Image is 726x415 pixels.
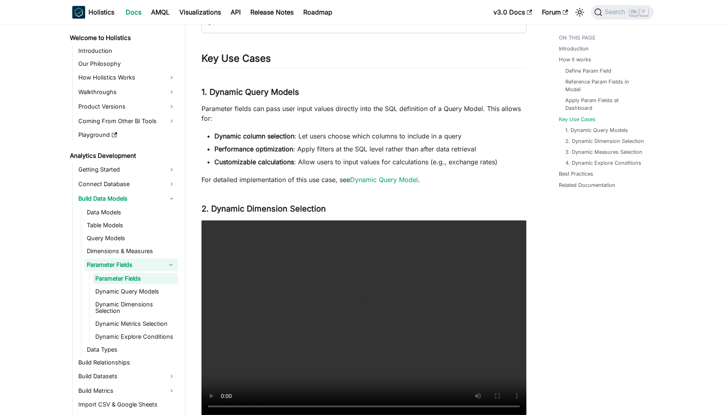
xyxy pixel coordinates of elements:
[489,6,537,19] a: v3.0 Docs
[76,129,178,140] a: Playground
[559,181,615,189] a: Related Documentation
[93,273,178,284] a: Parameter Fields
[93,331,178,342] a: Dynamic Explore Conditions
[214,131,527,141] li: : Let users choose which columns to include in a query
[537,6,573,19] a: Forum
[201,175,527,184] p: For detailed implementation of this use case, see .
[76,370,178,383] a: Build Datasets
[174,6,226,19] a: Visualizations
[146,6,174,19] a: AMQL
[76,58,178,69] a: Our Philosophy
[76,192,178,205] a: Build Data Models
[640,8,648,15] kbd: K
[72,6,85,19] img: Holistics
[214,132,294,140] strong: Dynamic column selection
[76,384,178,397] a: Build Metrics
[565,78,646,93] a: Reference Param Fields in Model
[84,220,178,231] a: Table Models
[76,115,178,128] a: Coming From Other BI Tools
[72,6,114,19] a: HolisticsHolistics
[208,19,212,25] span: }
[573,6,586,19] button: Switch between dark and light mode (currently light mode)
[76,86,178,99] a: Walkthroughs
[559,45,589,52] a: Introduction
[201,52,527,68] h2: Key Use Cases
[76,163,178,176] a: Getting Started
[201,87,527,97] h3: 1. Dynamic Query Models
[559,170,593,178] a: Best Practices
[226,6,245,19] a: API
[214,144,527,154] li: : Apply filters at the SQL level rather than after data retrieval
[67,32,178,44] a: Welcome to Holistics
[84,344,178,355] a: Data Types
[76,71,178,84] a: How Holistics Works
[298,6,337,19] a: Roadmap
[88,7,114,17] b: Holistics
[93,299,178,316] a: Dynamic Dimensions Selection
[76,178,178,191] a: Connect Database
[565,126,628,134] a: 1. Dynamic Query Models
[602,8,630,16] span: Search
[64,24,185,415] nav: Docs sidebar
[565,67,611,75] a: Define Param Field
[84,207,178,218] a: Data Models
[76,45,178,57] a: Introduction
[93,318,178,329] a: Dynamic Metrics Selection
[121,6,146,19] a: Docs
[76,357,178,368] a: Build Relationships
[245,6,298,19] a: Release Notes
[559,115,596,123] a: Key Use Cases
[67,150,178,161] a: Analytics Development
[76,399,178,410] a: Import CSV & Google Sheets
[84,233,178,244] a: Query Models
[565,148,642,156] a: 3. Dynamic Measures Selection
[565,96,646,112] a: Apply Param Fields at Dashboard
[591,5,654,19] button: Search (Ctrl+K)
[559,56,591,63] a: How it works
[565,137,644,145] a: 2. Dynamic Dimension Selection
[93,286,178,297] a: Dynamic Query Models
[214,158,294,166] strong: Customizable calculations
[164,258,178,271] button: Collapse sidebar category 'Parameter Fields'
[214,157,527,167] li: : Allow users to input values for calculations (e.g., exchange rates)
[201,204,527,214] h3: 2. Dynamic Dimension Selection
[84,258,164,271] a: Parameter Fields
[201,104,527,123] p: Parameter fields can pass user input values directly into the SQL definition of a Query Model. Th...
[565,159,641,167] a: 4. Dynamic Explore Conditions
[214,145,293,153] strong: Performance optimization
[84,245,178,257] a: Dimensions & Measures
[350,176,418,184] a: Dynamic Query Model
[76,100,178,113] a: Product Versions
